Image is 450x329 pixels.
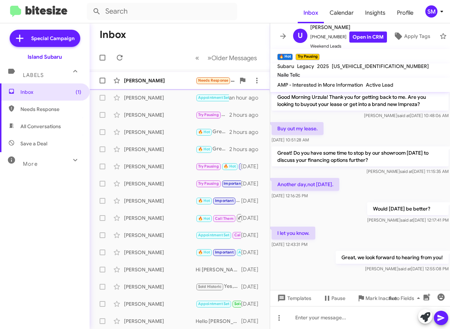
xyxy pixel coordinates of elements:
span: 🔥 Hot [198,198,210,203]
span: Needs Response [198,78,229,83]
span: said at [397,113,410,118]
span: All Conversations [20,123,61,130]
span: Legacy [297,63,314,69]
span: Labels [23,72,44,78]
span: [PERSON_NAME] [DATE] 10:48:06 AM [364,113,449,118]
div: [PERSON_NAME] [124,318,196,325]
div: Verified by Zero Phishing [270,306,450,329]
div: [PERSON_NAME] [124,300,196,308]
p: Buy out my lease. [272,122,324,135]
div: [PERSON_NAME] [124,94,196,101]
span: Active Lead [366,82,393,88]
div: [DATE] [241,232,264,239]
div: [PERSON_NAME] [124,283,196,290]
div: 2 hours ago [229,146,264,153]
button: Next [203,50,261,65]
p: I let you know. [272,227,315,240]
span: Needs Response [20,106,81,113]
div: Great! See you then! [196,128,229,136]
span: [PHONE_NUMBER] [310,32,387,43]
div: [PERSON_NAME] [124,266,196,273]
span: [DATE] 12:16:25 PM [272,193,308,198]
div: [PERSON_NAME] [124,232,196,239]
a: Open in CRM [349,32,387,43]
span: Weekend Leads [310,43,387,50]
span: said at [400,169,412,174]
span: Save a Deal [20,140,47,147]
p: Another day,not [DATE]. [272,178,339,191]
div: [DATE] [241,318,264,325]
div: [DATE] [241,214,264,222]
span: Sold [234,301,243,306]
div: Good Morning [PERSON_NAME]! Thank you for letting me know. We are here for you whenever you're re... [196,93,229,102]
span: Older Messages [211,54,257,62]
div: 2 hours ago [229,111,264,118]
button: Auto Fields [383,292,429,305]
div: [PERSON_NAME] [124,77,196,84]
a: Inbox [298,3,324,23]
span: (1) [76,88,81,96]
span: More [23,161,38,167]
div: 2 hours ago [229,129,264,136]
div: [PERSON_NAME], thank you for getting back to me! I completely understand, we are here for you whe... [196,231,241,239]
span: Important [215,198,234,203]
div: Ok [196,179,241,188]
span: Inbox [20,88,81,96]
div: [DATE] [241,163,264,170]
div: Yes! [196,248,241,256]
a: Calendar [324,3,359,23]
span: Appointment Set [238,250,270,255]
span: Mark Inactive [365,292,397,305]
span: 🔥 Hot [198,216,210,221]
div: [PERSON_NAME] [124,197,196,204]
span: Appointment Set [198,95,230,100]
div: Yes, we now have the Forester Hyrbid. We have some here at our showroom available to test drive! [196,282,241,291]
button: Mark Inactive [351,292,403,305]
span: [PERSON_NAME] [DATE] 12:55:08 PM [365,266,449,271]
div: [PERSON_NAME] [124,249,196,256]
div: [PERSON_NAME] [124,146,196,153]
div: We look forward to hearing from you! [196,111,229,119]
span: 🔥 Hot [224,164,236,169]
span: » [207,53,211,62]
span: [PERSON_NAME] [DATE] 12:17:41 PM [367,217,449,223]
div: Ok but low inventory in used outbacks [196,76,235,84]
span: Special Campaign [31,35,75,42]
div: [DATE] [241,283,264,290]
a: Profile [391,3,419,23]
div: [DATE] [241,266,264,273]
div: Great! Do you have some time to stop by our showroom [DATE] to discuss your financing options fur... [196,145,229,153]
span: [PERSON_NAME] [310,23,387,32]
span: [DATE] 12:43:31 PM [272,242,307,247]
span: [PERSON_NAME] [DATE] 11:15:35 AM [367,169,449,174]
span: U [298,30,303,42]
p: Good Morning Urzula! Thank you for getting back to me. Are you looking to buyout your lease or ge... [272,91,449,111]
span: [DATE] 10:51:28 AM [272,137,309,142]
a: Insights [359,3,391,23]
div: Okay I'll put you in tentatively for [DATE] 4:20 we will confirm [DATE] morning with you! [196,162,241,170]
div: [PERSON_NAME] [124,180,196,187]
span: « [195,53,199,62]
span: Subaru [277,63,294,69]
p: Great! Do you have some time to stop by our showroom [DATE] to discuss your financing options fur... [272,146,449,166]
div: Thanks! A little embarrassing because I thought this was the number lol. Enjoy the day and I will [196,300,241,308]
span: Important [215,250,234,255]
small: Try Pausing [296,54,319,60]
span: Appointment Set [198,233,230,237]
button: Previous [191,50,204,65]
h1: Inbox [100,29,126,40]
a: Special Campaign [10,30,80,47]
span: 🔥 Hot [198,147,210,151]
span: Important [224,181,242,186]
span: Important [241,164,259,169]
div: That's great to hear! Are you available to stop by this weekend to finalize your deal? [196,213,241,222]
span: said at [398,266,411,271]
span: Try Pausing [198,112,219,117]
div: [DATE] [241,300,264,308]
span: said at [401,217,413,223]
button: SM [419,5,442,18]
div: [DATE] [241,249,264,256]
